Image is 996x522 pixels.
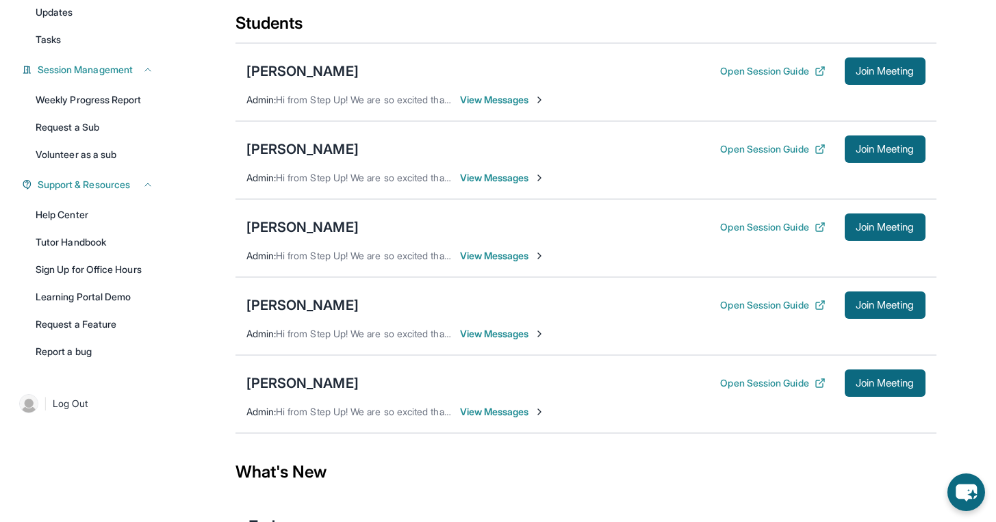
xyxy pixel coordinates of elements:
[534,406,545,417] img: Chevron-Right
[460,327,546,341] span: View Messages
[38,63,133,77] span: Session Management
[856,379,915,387] span: Join Meeting
[19,394,38,413] img: user-img
[27,339,162,364] a: Report a bug
[36,5,73,19] span: Updates
[246,328,276,339] span: Admin :
[460,249,546,263] span: View Messages
[720,220,825,234] button: Open Session Guide
[27,285,162,309] a: Learning Portal Demo
[845,213,925,241] button: Join Meeting
[235,12,936,42] div: Students
[534,250,545,261] img: Chevron-Right
[720,376,825,390] button: Open Session Guide
[246,218,359,237] div: [PERSON_NAME]
[947,473,985,511] button: chat-button
[720,64,825,78] button: Open Session Guide
[534,328,545,339] img: Chevron-Right
[246,296,359,315] div: [PERSON_NAME]
[235,442,936,502] div: What's New
[460,171,546,185] span: View Messages
[856,145,915,153] span: Join Meeting
[845,291,925,319] button: Join Meeting
[845,57,925,85] button: Join Meeting
[27,230,162,255] a: Tutor Handbook
[27,312,162,337] a: Request a Feature
[460,93,546,107] span: View Messages
[856,223,915,231] span: Join Meeting
[246,172,276,183] span: Admin :
[534,94,545,105] img: Chevron-Right
[845,369,925,397] button: Join Meeting
[27,27,162,52] a: Tasks
[27,88,162,112] a: Weekly Progress Report
[246,140,359,159] div: [PERSON_NAME]
[27,203,162,227] a: Help Center
[53,397,88,410] span: Log Out
[845,135,925,163] button: Join Meeting
[720,298,825,312] button: Open Session Guide
[246,374,359,393] div: [PERSON_NAME]
[44,395,47,412] span: |
[246,250,276,261] span: Admin :
[36,33,61,47] span: Tasks
[246,94,276,105] span: Admin :
[27,115,162,140] a: Request a Sub
[27,257,162,282] a: Sign Up for Office Hours
[32,63,153,77] button: Session Management
[856,67,915,75] span: Join Meeting
[720,142,825,156] button: Open Session Guide
[38,178,130,192] span: Support & Resources
[14,389,162,419] a: |Log Out
[246,62,359,81] div: [PERSON_NAME]
[534,172,545,183] img: Chevron-Right
[460,405,546,419] span: View Messages
[27,142,162,167] a: Volunteer as a sub
[856,301,915,309] span: Join Meeting
[246,406,276,417] span: Admin :
[32,178,153,192] button: Support & Resources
